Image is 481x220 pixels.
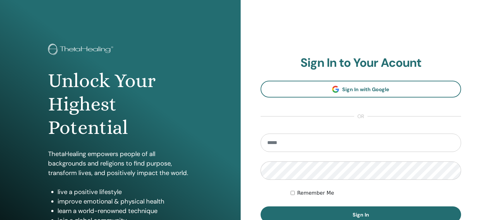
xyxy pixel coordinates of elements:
[261,56,461,70] h2: Sign In to Your Acount
[354,113,367,120] span: or
[353,211,369,218] span: Sign In
[48,69,193,140] h1: Unlock Your Highest Potential
[261,81,461,97] a: Sign In with Google
[58,206,193,216] li: learn a world-renowned technique
[297,189,334,197] label: Remember Me
[58,197,193,206] li: improve emotional & physical health
[291,189,461,197] div: Keep me authenticated indefinitely or until I manually logout
[342,86,389,93] span: Sign In with Google
[48,149,193,178] p: ThetaHealing empowers people of all backgrounds and religions to find purpose, transform lives, a...
[58,187,193,197] li: live a positive lifestyle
